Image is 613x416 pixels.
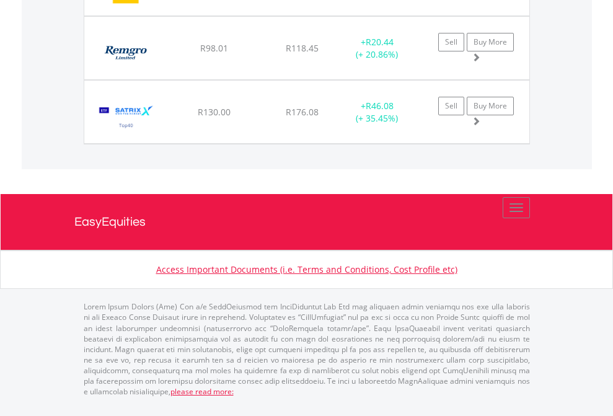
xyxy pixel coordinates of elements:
[286,42,319,54] span: R118.45
[467,97,514,115] a: Buy More
[467,33,514,51] a: Buy More
[198,106,231,118] span: R130.00
[338,36,416,61] div: + (+ 20.86%)
[366,36,394,48] span: R20.44
[438,97,464,115] a: Sell
[200,42,228,54] span: R98.01
[170,386,234,397] a: please read more:
[366,100,394,112] span: R46.08
[90,96,162,140] img: EQU.ZA.STX40.png
[438,33,464,51] a: Sell
[74,194,539,250] a: EasyEquities
[84,301,530,397] p: Lorem Ipsum Dolors (Ame) Con a/e SeddOeiusmod tem InciDiduntut Lab Etd mag aliquaen admin veniamq...
[286,106,319,118] span: R176.08
[156,263,457,275] a: Access Important Documents (i.e. Terms and Conditions, Cost Profile etc)
[338,100,416,125] div: + (+ 35.45%)
[90,32,161,76] img: EQU.ZA.REM.png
